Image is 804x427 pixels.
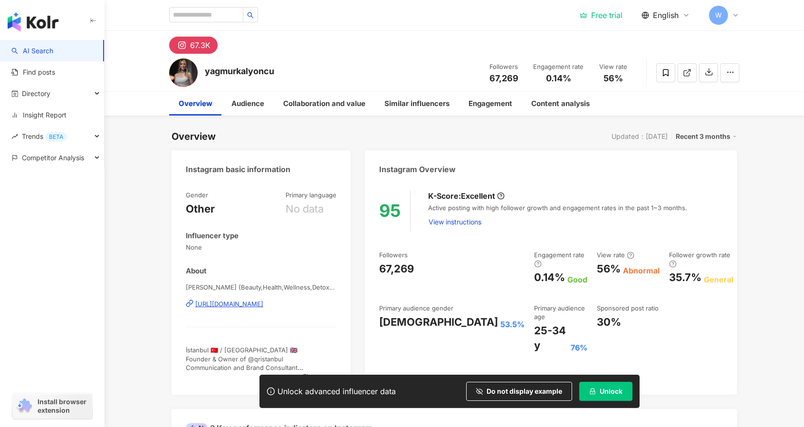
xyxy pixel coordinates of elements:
[534,251,587,268] div: Engagement rate
[567,274,587,285] div: Good
[486,62,522,72] div: Followers
[186,243,336,252] span: None
[461,191,495,201] div: Excellent
[669,251,733,268] div: Follower growth rate
[428,191,505,201] div: K-Score :
[676,130,737,143] div: Recent 3 months
[11,110,67,120] a: Insight Report
[597,251,634,259] div: View rate
[172,130,216,143] div: Overview
[247,12,254,19] span: search
[186,202,215,216] div: Other
[653,10,679,20] span: English
[669,270,701,285] div: 35.7%
[603,74,623,83] span: 56%
[186,231,239,241] div: Influencer type
[597,304,659,312] div: Sponsored post ratio
[429,218,481,226] span: View instructions
[11,68,55,77] a: Find posts
[379,315,498,330] div: [DEMOGRAPHIC_DATA]
[534,304,587,321] div: Primary audience age
[11,133,18,140] span: rise
[533,62,584,72] div: Engagement rate
[489,73,518,83] span: 67,269
[487,388,562,395] span: Do not display example
[38,398,89,415] span: Install browser extension
[286,202,324,216] div: No data
[428,204,723,231] div: Active posting with high follower growth and engagement rates in the past 1~3 months.
[531,98,590,109] div: Content analysis
[186,300,336,308] a: [URL][DOMAIN_NAME]
[534,323,568,353] div: 25-34 y
[715,10,722,20] span: W
[186,266,207,276] div: About
[186,346,303,380] span: İstanbul 🇹🇷 / [GEOGRAPHIC_DATA] 🇬🇧 Founder & Owner of @qristanbul Communication and Brand Consult...
[231,98,264,109] div: Audience
[8,12,58,31] img: logo
[169,37,218,54] button: 67.3K
[595,62,631,72] div: View rate
[12,393,92,419] a: chrome extensionInstall browser extension
[704,274,733,285] div: General
[466,382,572,401] button: Do not display example
[278,387,396,396] div: Unlock advanced influencer data
[283,98,365,109] div: Collaboration and value
[190,39,211,52] div: 67.3K
[205,65,274,77] div: yagmurkalyoncu
[379,262,414,276] div: 67,269
[623,265,660,276] div: Abnormal
[428,213,482,232] button: View instructions
[15,398,33,414] img: chrome extension
[379,201,401,221] div: 95
[384,98,450,109] div: Similar influencers
[546,74,571,83] span: 0.14%
[600,388,622,395] span: Unlock
[597,315,621,330] div: 30%
[179,98,212,109] div: Overview
[45,132,67,142] div: BETA
[469,98,512,109] div: Engagement
[580,10,622,20] a: Free trial
[379,164,456,175] div: Instagram Overview
[286,191,336,199] div: Primary language
[22,83,50,104] span: Directory
[500,319,525,330] div: 53.5%
[195,300,263,308] div: [URL][DOMAIN_NAME]
[579,382,632,401] button: Unlock
[589,388,596,395] span: lock
[22,126,67,147] span: Trends
[379,304,453,312] div: Primary audience gender
[186,283,336,291] span: [PERSON_NAME] (Beauty,Health,Wellness,Detox) | yagmurkalyoncu
[186,191,208,199] div: Gender
[534,270,565,285] div: 0.14%
[22,147,84,168] span: Competitor Analysis
[379,251,408,259] div: Followers
[169,58,198,87] img: KOL Avatar
[11,46,53,56] a: searchAI Search
[612,133,668,140] div: Updated：[DATE]
[571,342,587,353] div: 76%
[303,372,336,380] span: Show more
[186,164,290,175] div: Instagram basic information
[597,262,621,276] div: 56%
